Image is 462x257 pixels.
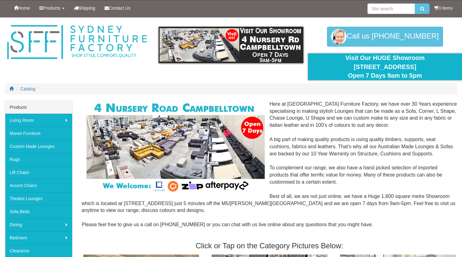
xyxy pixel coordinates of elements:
a: Lift Chairs [5,166,72,179]
a: Shipping [69,0,100,16]
a: Rugs [5,153,72,166]
a: Dining [5,218,72,231]
div: Products [5,101,72,114]
span: Shipping [78,6,96,11]
a: Catalog [21,86,35,91]
h3: Click or Tap on the Category Pictures Below: [82,242,458,250]
img: showroom.gif [159,27,303,63]
a: Custom Made Lounges [5,140,72,153]
a: Living Room [5,114,72,127]
img: Sydney Furniture Factory [5,24,149,61]
a: Accent Chairs [5,179,72,192]
span: Products [43,6,60,11]
a: Products [35,0,69,16]
a: Sofa Beds [5,205,72,218]
span: Home [18,6,30,11]
li: 0 items [434,5,453,11]
img: Corner Modular Lounges [86,101,265,193]
a: Contact Us [100,0,135,16]
a: Home [9,0,35,16]
div: Visit Our HUGE Showroom [STREET_ADDRESS] Open 7 Days 9am to 5pm [313,53,457,80]
span: Contact Us [109,6,130,11]
input: Site search [367,3,415,14]
a: Bedroom [5,231,72,244]
div: Here at [GEOGRAPHIC_DATA] Furniture Factory, we have over 30 Years experience specialising in mak... [82,101,458,236]
a: Moran Furniture [5,127,72,140]
a: Theatre Lounges [5,192,72,205]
